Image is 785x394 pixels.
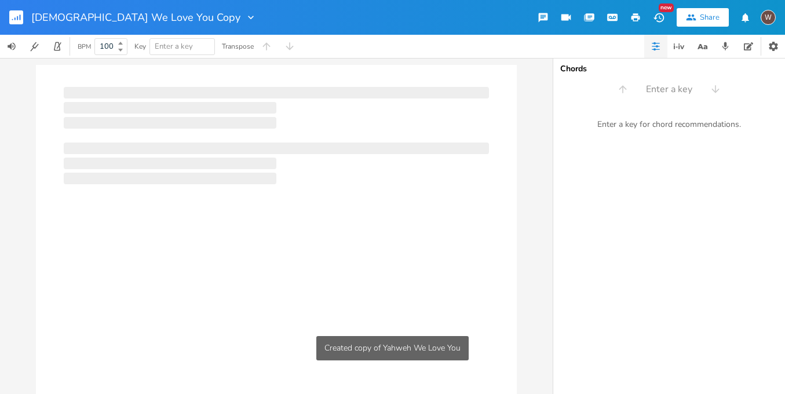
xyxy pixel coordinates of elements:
[677,8,729,27] button: Share
[560,65,778,73] div: Chords
[761,4,776,31] button: W
[700,12,720,23] div: Share
[646,83,692,96] span: Enter a key
[222,43,254,50] div: Transpose
[553,112,785,137] div: Enter a key for chord recommendations.
[659,3,674,12] div: New
[134,43,146,50] div: Key
[761,10,776,25] div: Wesley
[647,7,670,28] button: New
[31,12,240,23] span: [DEMOGRAPHIC_DATA] We Love You Copy
[78,43,91,50] div: BPM
[155,41,193,52] span: Enter a key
